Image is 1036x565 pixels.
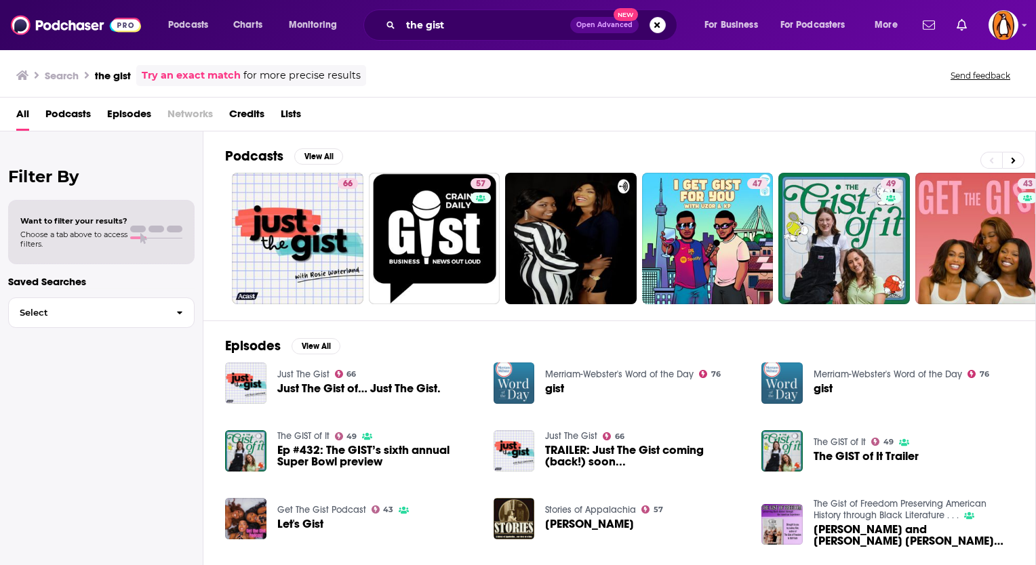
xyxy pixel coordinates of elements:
[383,507,393,513] span: 43
[335,370,357,378] a: 66
[8,275,195,288] p: Saved Searches
[233,16,262,35] span: Charts
[699,370,721,378] a: 76
[95,69,131,82] h3: the gist
[45,103,91,131] a: Podcasts
[545,518,634,530] span: [PERSON_NAME]
[814,524,1014,547] span: [PERSON_NAME] and [PERSON_NAME] [PERSON_NAME] ~Join [PERSON_NAME] Genealogists, White and Black~ ...
[814,524,1014,547] a: James Gist and Sheri Gist Savoy ~Join Gist Genealogists, White and Black~ Exchange Notes
[494,430,535,472] a: TRAILER: Just The Gist coming (back!) soon...
[45,69,79,82] h3: Search
[243,68,361,83] span: for more precise results
[989,10,1018,40] span: Logged in as penguin_portfolio
[225,148,283,165] h2: Podcasts
[968,370,989,378] a: 76
[142,68,241,83] a: Try an exact match
[279,14,355,36] button: open menu
[747,178,768,189] a: 47
[753,177,762,191] span: 47
[772,14,865,36] button: open menu
[615,434,624,440] span: 66
[338,178,358,189] a: 66
[570,17,639,33] button: Open AdvancedNew
[277,504,366,516] a: Get The Gist Podcast
[11,12,141,38] img: Podchaser - Follow, Share and Rate Podcasts
[654,507,663,513] span: 57
[471,178,491,189] a: 57
[277,518,323,530] a: Let's Gist
[224,14,271,36] a: Charts
[814,383,833,394] a: gist
[232,173,363,304] a: 66
[761,430,803,472] a: The GIST of It Trailer
[761,362,803,404] img: gist
[875,16,898,35] span: More
[545,383,564,394] a: gist
[545,518,634,530] a: Christopher Gist
[761,504,803,545] img: James Gist and Sheri Gist Savoy ~Join Gist Genealogists, White and Black~ Exchange Notes
[343,177,353,191] span: 66
[704,16,758,35] span: For Business
[289,16,337,35] span: Monitoring
[20,230,127,249] span: Choose a tab above to access filters.
[167,103,213,131] span: Networks
[277,430,330,442] a: The GIST of It
[641,505,663,514] a: 57
[225,430,266,472] img: Ep #432: The GIST’s sixth annual Super Bowl preview
[603,432,624,440] a: 66
[277,369,330,380] a: Just The Gist
[494,362,535,404] img: gist
[545,444,745,467] a: TRAILER: Just The Gist coming (back!) soon...
[16,103,29,131] a: All
[20,216,127,226] span: Want to filter your results?
[917,14,940,37] a: Show notifications dropdown
[871,438,894,446] a: 49
[225,337,281,354] h2: Episodes
[778,173,910,304] a: 49
[9,308,165,317] span: Select
[780,16,845,35] span: For Podcasters
[8,167,195,186] h2: Filter By
[277,383,441,394] a: Just The Gist of… Just The Gist.
[277,444,477,467] a: Ep #432: The GIST’s sixth annual Super Bowl preview
[814,498,987,521] a: The Gist of Freedom Preserving American History through Black Literature . . .
[1023,177,1033,191] span: 43
[545,369,694,380] a: Merriam-Webster's Word of the Day
[545,430,597,442] a: Just The Gist
[281,103,301,131] a: Lists
[294,148,343,165] button: View All
[229,103,264,131] a: Credits
[225,362,266,404] img: Just The Gist of… Just The Gist.
[865,14,915,36] button: open menu
[346,371,356,377] span: 66
[225,498,266,539] a: Let's Gist
[814,451,919,462] a: The GIST of It Trailer
[545,504,636,516] a: Stories of Appalachia
[376,9,690,41] div: Search podcasts, credits, & more...
[814,436,866,448] a: The GIST of It
[881,178,901,189] a: 49
[168,16,208,35] span: Podcasts
[476,177,485,191] span: 57
[225,148,343,165] a: PodcastsView All
[883,439,894,445] span: 49
[401,14,570,36] input: Search podcasts, credits, & more...
[107,103,151,131] a: Episodes
[8,297,195,328] button: Select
